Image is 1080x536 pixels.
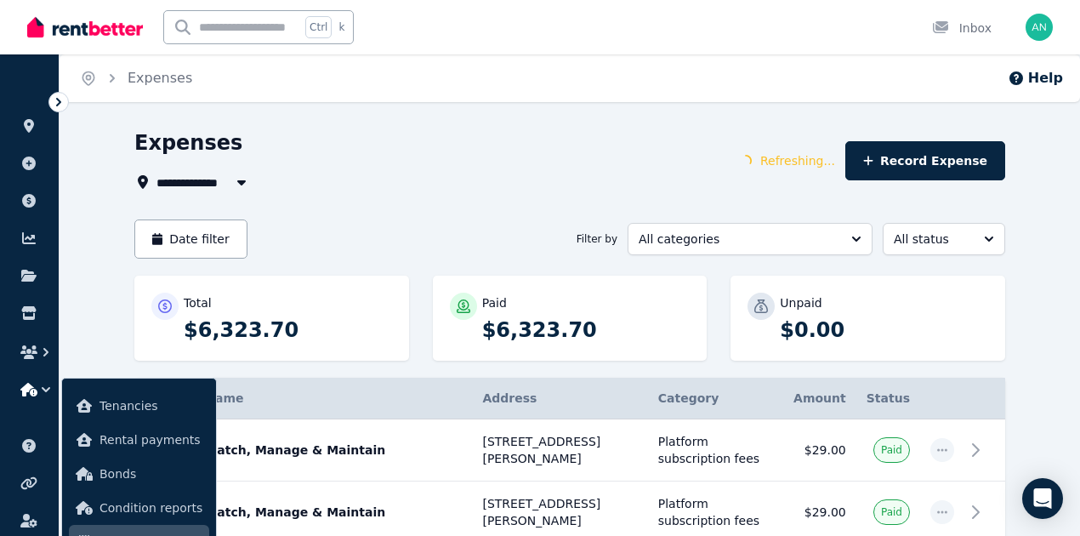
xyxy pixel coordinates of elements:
[99,464,202,484] span: Bonds
[338,20,344,34] span: k
[27,14,143,40] img: RentBetter
[881,443,902,457] span: Paid
[60,54,213,102] nav: Breadcrumb
[99,396,202,416] span: Tenancies
[99,430,202,450] span: Rental payments
[69,491,209,525] a: Condition reports
[134,220,247,259] button: Date filter
[648,419,776,482] td: Platform subscription fees
[305,16,332,38] span: Ctrl
[472,419,647,482] td: [STREET_ADDRESS][PERSON_NAME]
[195,378,472,419] th: Name
[472,378,647,419] th: Address
[69,389,209,423] a: Tenancies
[1026,14,1053,41] img: Andy Nguyen
[69,423,209,457] a: Rental payments
[845,141,1005,180] button: Record Expense
[205,504,462,521] p: Match, Manage & Maintain
[775,378,855,419] th: Amount
[894,231,970,248] span: All status
[648,378,776,419] th: Category
[883,223,1005,255] button: All status
[69,457,209,491] a: Bonds
[99,498,202,518] span: Condition reports
[775,419,855,482] td: $29.00
[932,20,992,37] div: Inbox
[482,316,691,344] p: $6,323.70
[184,316,392,344] p: $6,323.70
[628,223,873,255] button: All categories
[639,231,838,248] span: All categories
[881,505,902,519] span: Paid
[760,152,835,169] span: Refreshing...
[780,316,988,344] p: $0.00
[134,129,242,157] h1: Expenses
[1008,68,1063,88] button: Help
[482,294,507,311] p: Paid
[780,294,821,311] p: Unpaid
[128,70,192,86] a: Expenses
[856,378,920,419] th: Status
[1022,478,1063,519] div: Open Intercom Messenger
[184,294,212,311] p: Total
[577,232,617,246] span: Filter by
[205,442,462,459] p: Match, Manage & Maintain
